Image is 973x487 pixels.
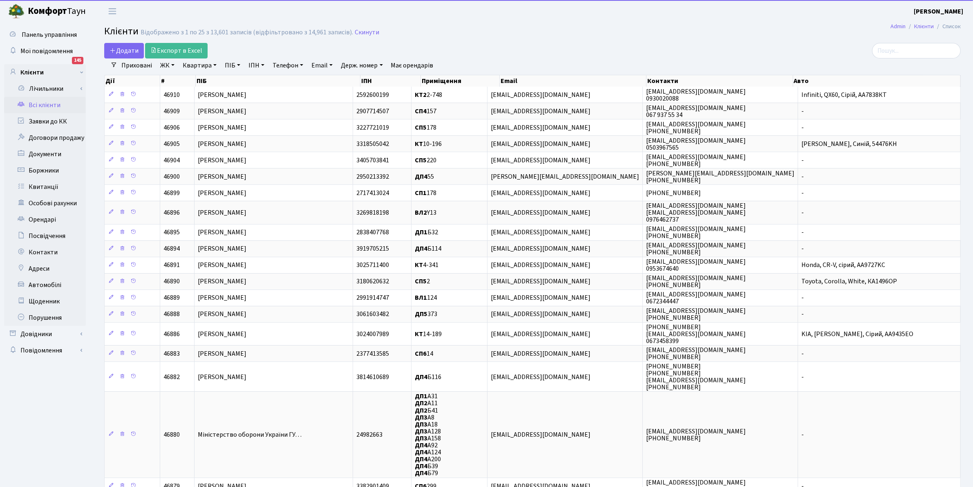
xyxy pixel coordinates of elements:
[491,245,591,254] span: [EMAIL_ADDRESS][DOMAIN_NAME]
[646,362,746,392] span: [PHONE_NUMBER] [PHONE_NUMBER] [EMAIL_ADDRESS][DOMAIN_NAME] [PHONE_NUMBER]
[415,123,427,132] b: СП5
[934,22,961,31] li: Список
[500,75,646,87] th: Email
[415,123,436,132] span: 178
[160,75,196,87] th: #
[356,156,389,165] span: 3405703841
[415,373,427,382] b: ДП4
[221,58,244,72] a: ПІБ
[415,261,423,270] b: КТ
[415,294,427,303] b: ВЛ1
[890,22,906,31] a: Admin
[415,208,436,217] span: Y13
[415,261,438,270] span: 4-341
[491,189,591,197] span: [EMAIL_ADDRESS][DOMAIN_NAME]
[388,58,437,72] a: Має орендарів
[4,97,86,113] a: Всі клієнти
[415,392,441,478] span: А31 А11 Б41 А8 А18 А128 А158 А92 А124 А200 Б39 Б79
[356,107,389,116] span: 2907714507
[491,172,639,181] span: [PERSON_NAME][EMAIL_ADDRESS][DOMAIN_NAME]
[4,130,86,146] a: Договори продажу
[415,330,442,339] span: 14-189
[356,261,389,270] span: 3025711400
[4,293,86,310] a: Щоденник
[356,139,389,148] span: 3318505042
[163,373,180,382] span: 46882
[415,413,427,422] b: ДП3
[646,290,746,306] span: [EMAIL_ADDRESS][DOMAIN_NAME] 0672344447
[4,342,86,359] a: Повідомлення
[646,103,746,119] span: [EMAIL_ADDRESS][DOMAIN_NAME] 067 937 55 34
[914,7,963,16] a: [PERSON_NAME]
[646,427,746,443] span: [EMAIL_ADDRESS][DOMAIN_NAME] [PHONE_NUMBER]
[646,189,701,197] span: [PHONE_NUMBER]
[198,261,246,270] span: [PERSON_NAME]
[415,373,441,382] span: Б116
[415,107,427,116] b: СП4
[308,58,336,72] a: Email
[4,43,86,59] a: Мої повідомлення145
[415,245,427,254] b: ДП4
[801,139,897,148] span: [PERSON_NAME], Синій, 54476KH
[8,3,25,20] img: logo.png
[878,18,973,35] nav: breadcrumb
[163,90,180,99] span: 46910
[9,81,86,97] a: Лічильники
[415,228,438,237] span: Б32
[415,156,436,165] span: 220
[4,277,86,293] a: Автомобілі
[198,330,246,339] span: [PERSON_NAME]
[28,4,67,18] b: Комфорт
[72,57,83,64] div: 145
[646,153,746,168] span: [EMAIL_ADDRESS][DOMAIN_NAME] [PHONE_NUMBER]
[163,208,180,217] span: 46896
[491,156,591,165] span: [EMAIL_ADDRESS][DOMAIN_NAME]
[415,90,442,99] span: 2-748
[872,43,961,58] input: Пошук...
[104,43,144,58] a: Додати
[198,208,246,217] span: [PERSON_NAME]
[356,90,389,99] span: 2592600199
[491,261,591,270] span: [EMAIL_ADDRESS][DOMAIN_NAME]
[198,189,246,197] span: [PERSON_NAME]
[415,208,427,217] b: ВЛ2
[163,310,180,319] span: 46888
[356,123,389,132] span: 3227721019
[801,172,804,181] span: -
[104,24,139,38] span: Клієнти
[914,22,934,31] a: Клієнти
[198,107,246,116] span: [PERSON_NAME]
[801,90,887,99] span: Infiniti, QX60, Сірій, АА7838КТ
[163,277,180,286] span: 46890
[163,189,180,197] span: 46899
[163,123,180,132] span: 46906
[198,294,246,303] span: [PERSON_NAME]
[646,201,746,224] span: [EMAIL_ADDRESS][DOMAIN_NAME] [EMAIL_ADDRESS][DOMAIN_NAME] 0976462737
[801,156,804,165] span: -
[356,430,382,439] span: 24982663
[415,172,427,181] b: ДП4
[415,90,427,99] b: КТ2
[801,430,804,439] span: -
[415,469,427,478] b: ДП4
[491,107,591,116] span: [EMAIL_ADDRESS][DOMAIN_NAME]
[163,107,180,116] span: 46909
[356,245,389,254] span: 3919705215
[491,90,591,99] span: [EMAIL_ADDRESS][DOMAIN_NAME]
[491,123,591,132] span: [EMAIL_ADDRESS][DOMAIN_NAME]
[356,349,389,358] span: 2377413585
[646,323,746,346] span: [PHONE_NUMBER] [EMAIL_ADDRESS][DOMAIN_NAME] 0673458399
[415,406,427,415] b: ДП2
[4,260,86,277] a: Адреси
[801,208,804,217] span: -
[491,330,591,339] span: [EMAIL_ADDRESS][DOMAIN_NAME]
[356,228,389,237] span: 2838407768
[646,306,746,322] span: [EMAIL_ADDRESS][DOMAIN_NAME] [PHONE_NUMBER]
[355,29,379,36] a: Скинути
[415,189,436,197] span: 178
[356,310,389,319] span: 3061603482
[801,261,885,270] span: Honda, CR-V, сірий, AA9727KC
[801,245,804,254] span: -
[22,30,77,39] span: Панель управління
[269,58,306,72] a: Телефон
